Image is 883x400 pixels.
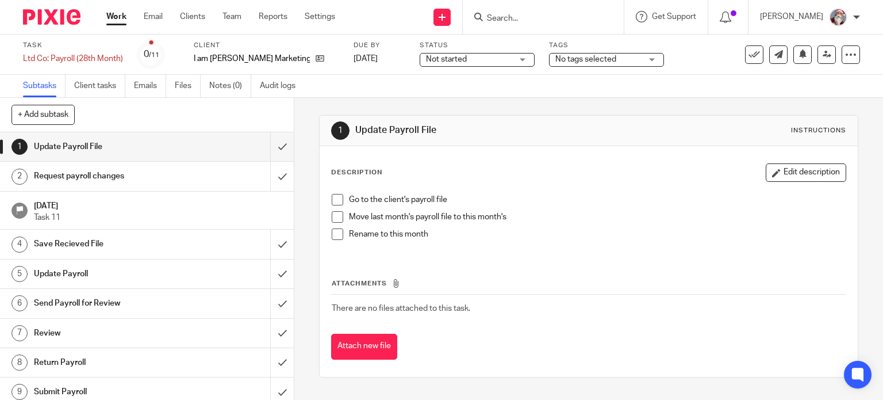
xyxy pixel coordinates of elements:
label: Client [194,41,339,50]
span: [DATE] [354,55,378,63]
div: 2 [11,169,28,185]
label: Due by [354,41,405,50]
p: Go to the client's payroll file [349,194,846,205]
img: Pixie [23,9,80,25]
a: Emails [134,75,166,97]
a: Client tasks [74,75,125,97]
a: Team [222,11,241,22]
span: Get Support [652,13,696,21]
div: 6 [11,295,28,311]
a: Audit logs [260,75,304,97]
h1: Review [34,325,184,342]
h1: Update Payroll File [355,124,613,136]
p: Rename to this month [349,228,846,240]
div: 8 [11,355,28,371]
h1: Update Payroll [34,265,184,283]
p: Description [331,168,382,177]
button: Edit description [766,163,846,182]
span: No tags selected [555,55,616,63]
a: Files [175,75,201,97]
p: Move last month's payroll file to this month's [349,211,846,223]
h1: Return Payroll [34,354,184,371]
div: 4 [11,237,28,253]
span: There are no files attached to this task. [332,304,470,313]
a: Subtasks [23,75,66,97]
div: Instructions [791,126,846,135]
small: /11 [149,52,159,58]
div: 5 [11,266,28,282]
a: Clients [180,11,205,22]
h1: [DATE] [34,197,282,212]
div: 1 [331,121,350,140]
a: Settings [305,11,335,22]
p: [PERSON_NAME] [760,11,823,22]
label: Tags [549,41,664,50]
h1: Request payroll changes [34,167,184,185]
div: 7 [11,325,28,341]
h1: Save Recieved File [34,235,184,253]
div: 9 [11,384,28,400]
p: I am [PERSON_NAME] Marketing Ltd [194,53,310,64]
a: Work [106,11,126,22]
span: Not started [426,55,467,63]
button: Attach new file [331,334,397,360]
h1: Send Payroll for Review [34,295,184,312]
div: 1 [11,139,28,155]
a: Email [144,11,163,22]
img: Karen%20Pic.png [829,8,847,26]
label: Status [420,41,535,50]
label: Task [23,41,123,50]
div: Ltd Co: Payroll (28th Month) [23,53,123,64]
a: Notes (0) [209,75,251,97]
button: + Add subtask [11,105,75,124]
p: Task 11 [34,212,282,223]
div: 0 [144,48,159,61]
a: Reports [259,11,287,22]
h1: Update Payroll File [34,138,184,155]
input: Search [486,14,589,24]
span: Attachments [332,280,387,287]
